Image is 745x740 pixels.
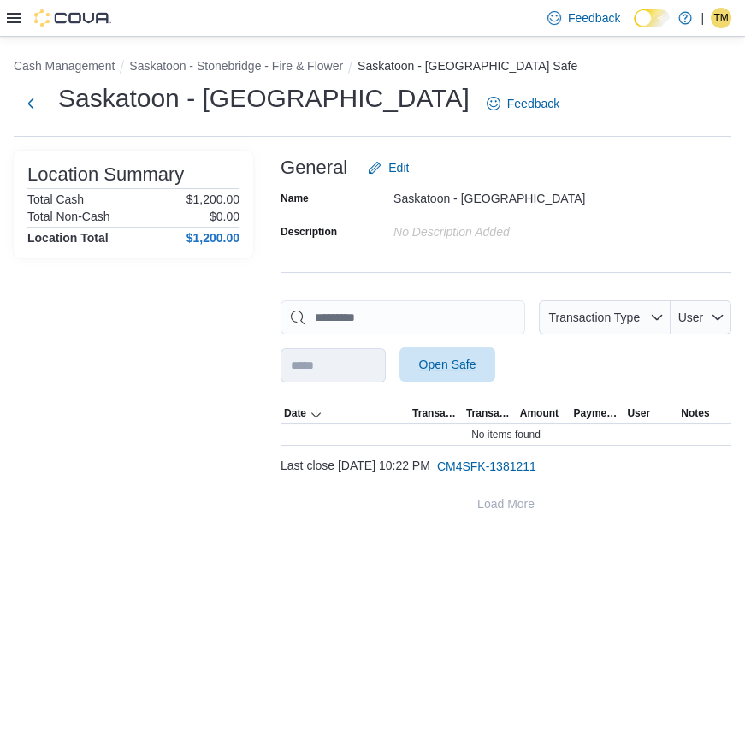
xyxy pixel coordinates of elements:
[358,59,577,73] button: Saskatoon - [GEOGRAPHIC_DATA] Safe
[681,406,709,420] span: Notes
[624,403,677,423] button: User
[634,9,670,27] input: Dark Mode
[129,59,343,73] button: Saskatoon - Stonebridge - Fire & Flower
[34,9,111,27] img: Cova
[573,406,620,420] span: Payment Methods
[570,403,624,423] button: Payment Methods
[409,403,463,423] button: Transaction Type
[480,86,566,121] a: Feedback
[14,59,115,73] button: Cash Management
[27,192,84,206] h6: Total Cash
[430,449,543,483] button: CM4SFK-1381211
[393,185,623,205] div: Saskatoon - [GEOGRAPHIC_DATA]
[539,300,671,334] button: Transaction Type
[58,81,470,115] h1: Saskatoon - [GEOGRAPHIC_DATA]
[466,406,513,420] span: Transaction #
[627,406,650,420] span: User
[471,428,541,441] span: No items found
[541,1,627,35] a: Feedback
[711,8,731,28] div: Tristen Mueller
[463,403,517,423] button: Transaction #
[548,311,640,324] span: Transaction Type
[517,403,571,423] button: Amount
[361,151,416,185] button: Edit
[393,218,623,239] div: No Description added
[186,231,239,245] h4: $1,200.00
[284,406,306,420] span: Date
[634,27,635,28] span: Dark Mode
[281,157,347,178] h3: General
[281,225,337,239] label: Description
[27,210,110,223] h6: Total Non-Cash
[27,231,109,245] h4: Location Total
[281,487,731,521] button: Load More
[388,159,409,176] span: Edit
[27,164,184,185] h3: Location Summary
[210,210,239,223] p: $0.00
[412,406,459,420] span: Transaction Type
[678,311,704,324] span: User
[14,57,731,78] nav: An example of EuiBreadcrumbs
[713,8,728,28] span: TM
[568,9,620,27] span: Feedback
[419,356,476,373] span: Open Safe
[186,192,239,206] p: $1,200.00
[507,95,559,112] span: Feedback
[520,406,559,420] span: Amount
[399,347,495,382] button: Open Safe
[281,403,409,423] button: Date
[281,449,731,483] div: Last close [DATE] 10:22 PM
[671,300,731,334] button: User
[281,192,309,205] label: Name
[701,8,704,28] p: |
[14,86,48,121] button: Next
[677,403,731,423] button: Notes
[437,458,536,475] span: CM4SFK-1381211
[281,300,525,334] input: This is a search bar. As you type, the results lower in the page will automatically filter.
[477,495,535,512] span: Load More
